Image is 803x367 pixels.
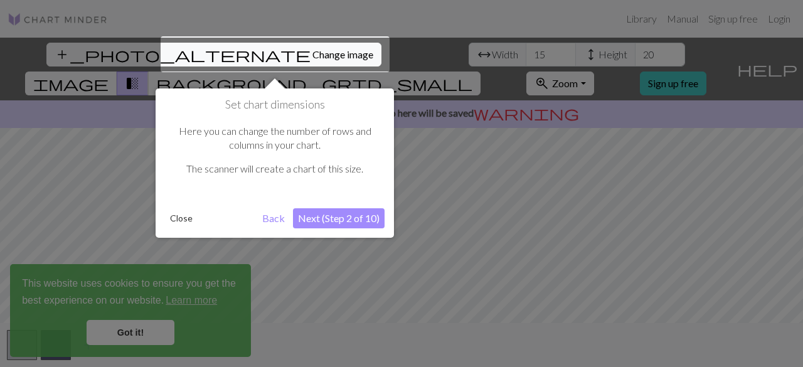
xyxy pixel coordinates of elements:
div: Set chart dimensions [156,88,394,238]
p: Here you can change the number of rows and columns in your chart. [171,124,378,152]
button: Close [165,209,198,228]
button: Next (Step 2 of 10) [293,208,385,228]
p: The scanner will create a chart of this size. [171,162,378,176]
h1: Set chart dimensions [165,98,385,112]
button: Back [257,208,290,228]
